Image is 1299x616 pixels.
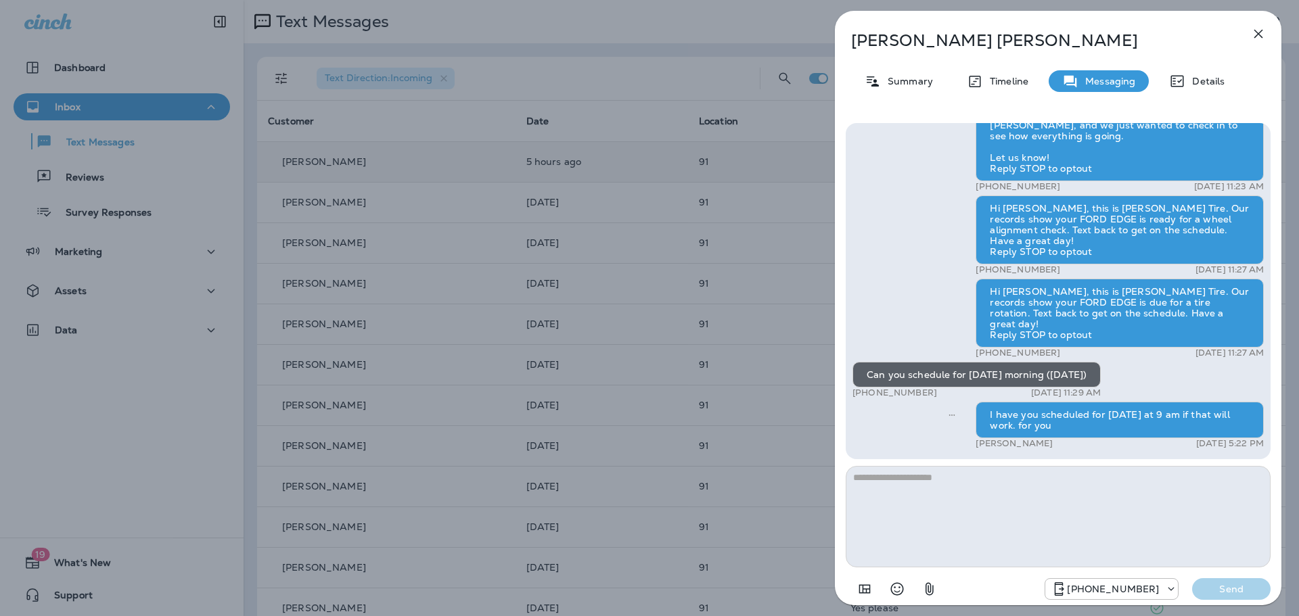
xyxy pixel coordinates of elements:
p: [DATE] 5:22 PM [1196,438,1264,449]
p: [DATE] 11:29 AM [1031,387,1101,398]
div: Hi [PERSON_NAME], this is [PERSON_NAME] Tire. Our records show your FORD EDGE is ready for a whee... [976,195,1264,264]
span: Sent [949,408,955,420]
p: Messaging [1078,76,1135,87]
div: Hi [PERSON_NAME], It’s been a couple of months since we serviced your FORD EDGE at [PERSON_NAME] ... [976,69,1264,181]
div: Can you schedule for [DATE] morning ([DATE]) [852,362,1101,387]
p: [DATE] 11:23 AM [1194,181,1264,192]
p: Timeline [983,76,1028,87]
p: [DATE] 11:27 AM [1195,348,1264,358]
div: +1 (330) 521-2826 [1045,581,1178,597]
div: Hi [PERSON_NAME], this is [PERSON_NAME] Tire. Our records show your FORD EDGE is due for a tire r... [976,279,1264,348]
button: Add in a premade template [851,575,878,602]
p: [PHONE_NUMBER] [976,348,1060,358]
p: [PHONE_NUMBER] [1067,584,1159,594]
p: [PERSON_NAME] [976,438,1053,449]
p: [PHONE_NUMBER] [976,181,1060,192]
p: Summary [881,76,933,87]
p: [DATE] 11:27 AM [1195,264,1264,275]
p: [PHONE_NUMBER] [852,387,937,398]
div: I have you scheduled for [DATE] at 9 am if that will work. for you [976,402,1264,438]
p: [PERSON_NAME] [PERSON_NAME] [851,31,1221,50]
p: Details [1185,76,1225,87]
button: Select an emoji [884,575,911,602]
p: [PHONE_NUMBER] [976,264,1060,275]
